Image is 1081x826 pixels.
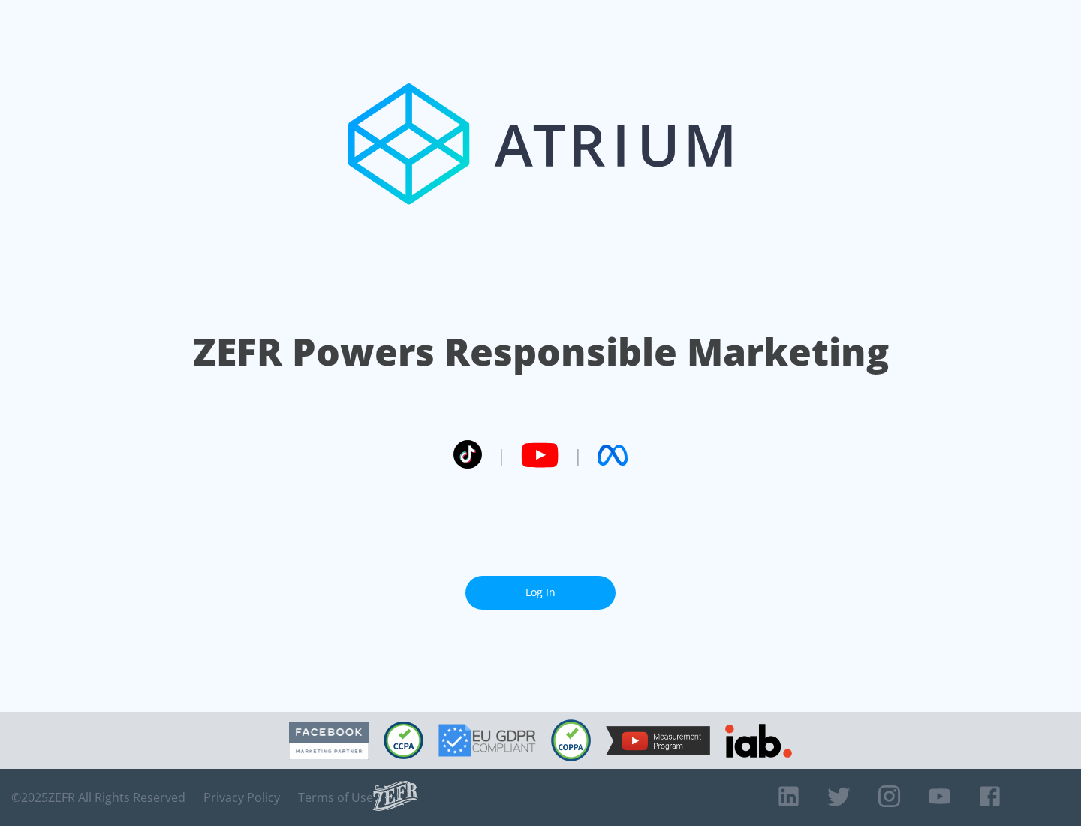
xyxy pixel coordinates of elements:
span: © 2025 ZEFR All Rights Reserved [11,790,185,805]
a: Terms of Use [298,790,373,805]
img: Facebook Marketing Partner [289,722,369,760]
img: CCPA Compliant [384,722,423,759]
span: | [497,444,506,466]
a: Privacy Policy [203,790,280,805]
img: GDPR Compliant [438,724,536,757]
img: COPPA Compliant [551,719,591,761]
span: | [574,444,583,466]
img: IAB [725,724,792,758]
h1: ZEFR Powers Responsible Marketing [193,326,889,378]
img: YouTube Measurement Program [606,726,710,755]
a: Log In [465,576,616,610]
